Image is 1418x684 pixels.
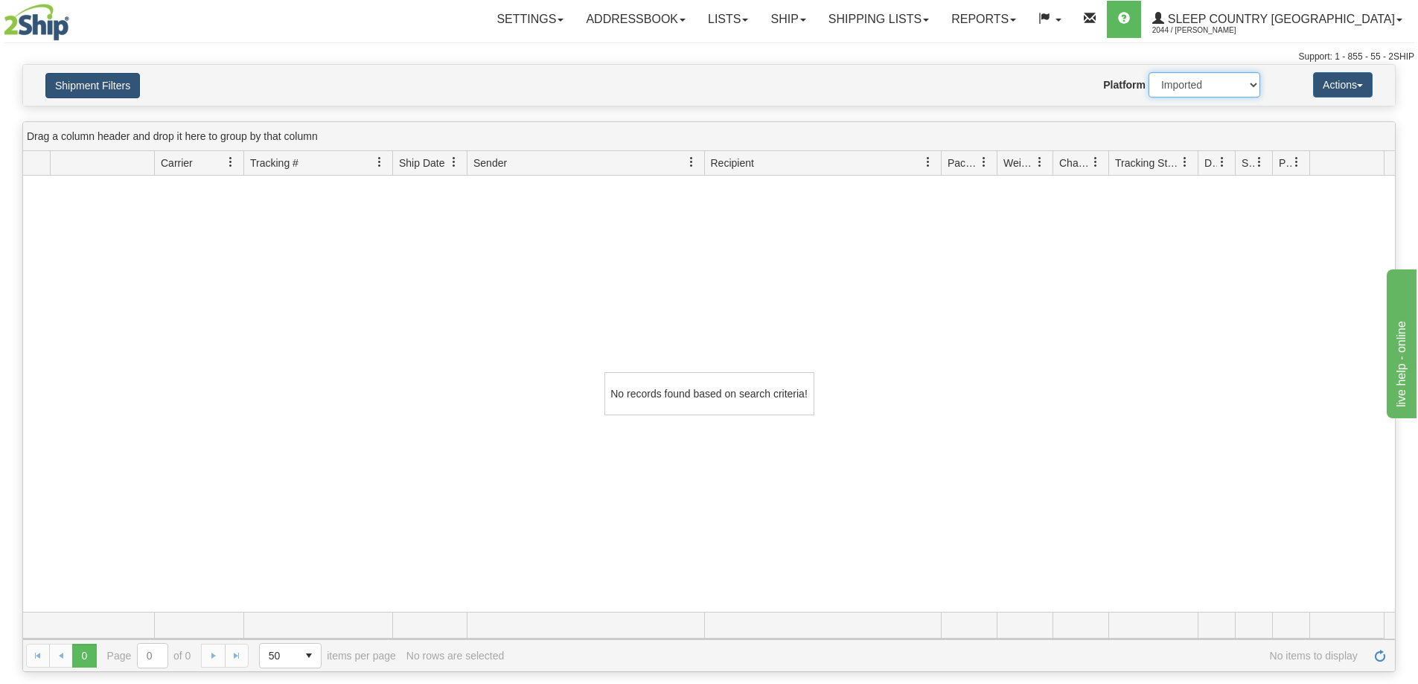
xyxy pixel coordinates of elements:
[161,156,193,170] span: Carrier
[1247,150,1272,175] a: Shipment Issues filter column settings
[441,150,467,175] a: Ship Date filter column settings
[1210,150,1235,175] a: Delivery Status filter column settings
[259,643,322,668] span: Page sizes drop down
[473,156,507,170] span: Sender
[250,156,298,170] span: Tracking #
[948,156,979,170] span: Packages
[1172,150,1198,175] a: Tracking Status filter column settings
[1083,150,1108,175] a: Charge filter column settings
[604,372,814,415] div: No records found based on search criteria!
[1242,156,1254,170] span: Shipment Issues
[259,643,396,668] span: items per page
[1313,72,1373,98] button: Actions
[1003,156,1035,170] span: Weight
[218,150,243,175] a: Carrier filter column settings
[940,1,1027,38] a: Reports
[1279,156,1291,170] span: Pickup Status
[45,73,140,98] button: Shipment Filters
[485,1,575,38] a: Settings
[72,644,96,668] span: Page 0
[1368,644,1392,668] a: Refresh
[1027,150,1053,175] a: Weight filter column settings
[1284,150,1309,175] a: Pickup Status filter column settings
[697,1,759,38] a: Lists
[1141,1,1414,38] a: Sleep Country [GEOGRAPHIC_DATA] 2044 / [PERSON_NAME]
[514,650,1358,662] span: No items to display
[575,1,697,38] a: Addressbook
[367,150,392,175] a: Tracking # filter column settings
[1164,13,1395,25] span: Sleep Country [GEOGRAPHIC_DATA]
[1115,156,1180,170] span: Tracking Status
[23,122,1395,151] div: grid grouping header
[297,644,321,668] span: select
[4,51,1414,63] div: Support: 1 - 855 - 55 - 2SHIP
[711,156,754,170] span: Recipient
[1384,266,1417,418] iframe: chat widget
[1152,23,1264,38] span: 2044 / [PERSON_NAME]
[817,1,940,38] a: Shipping lists
[971,150,997,175] a: Packages filter column settings
[759,1,817,38] a: Ship
[269,648,288,663] span: 50
[107,643,191,668] span: Page of 0
[1204,156,1217,170] span: Delivery Status
[916,150,941,175] a: Recipient filter column settings
[1059,156,1090,170] span: Charge
[11,9,138,27] div: live help - online
[399,156,444,170] span: Ship Date
[679,150,704,175] a: Sender filter column settings
[4,4,69,41] img: logo2044.jpg
[1103,77,1146,92] label: Platform
[406,650,505,662] div: No rows are selected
